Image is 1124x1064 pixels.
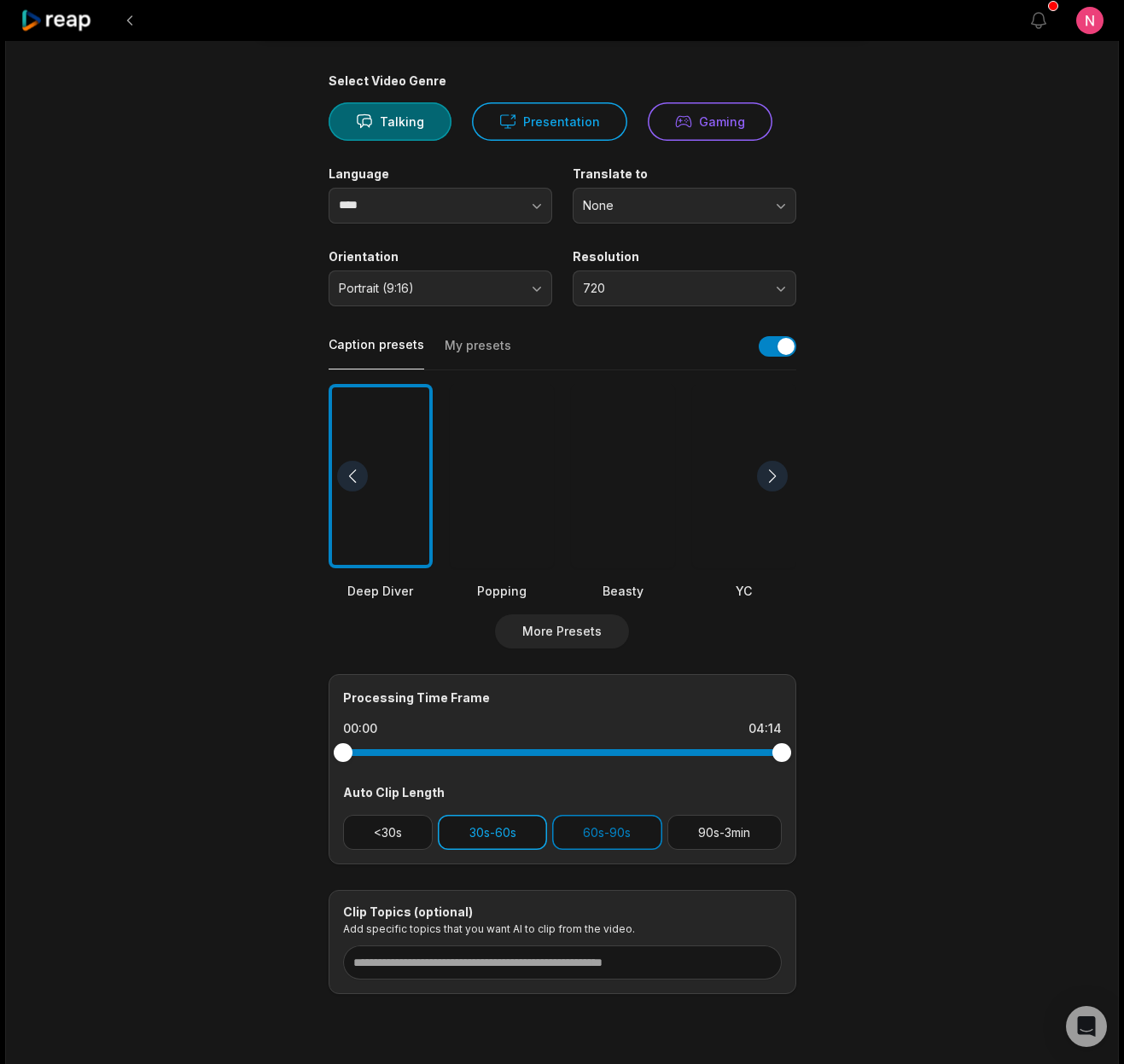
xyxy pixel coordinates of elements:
[583,198,762,213] span: None
[573,249,796,265] label: Resolution
[329,73,796,89] div: Select Video Genre
[329,582,433,600] div: Deep Diver
[339,281,518,296] span: Portrait (9:16)
[667,815,782,850] button: 90s-3min
[343,783,782,801] div: Auto Clip Length
[748,720,782,737] div: 04:14
[1066,1006,1107,1047] div: Open Intercom Messenger
[450,582,554,600] div: Popping
[438,815,547,850] button: 30s-60s
[343,815,434,850] button: <30s
[329,270,552,306] button: Portrait (9:16)
[329,336,424,369] button: Caption presets
[552,815,662,850] button: 60s-90s
[573,166,796,182] label: Translate to
[472,102,627,141] button: Presentation
[329,249,552,265] label: Orientation
[692,582,796,600] div: YC
[571,582,675,600] div: Beasty
[343,689,782,706] div: Processing Time Frame
[329,102,451,141] button: Talking
[343,720,377,737] div: 00:00
[573,188,796,224] button: None
[648,102,772,141] button: Gaming
[343,922,782,935] p: Add specific topics that you want AI to clip from the video.
[495,614,629,648] button: More Presets
[329,166,552,182] label: Language
[445,337,511,369] button: My presets
[343,904,782,920] div: Clip Topics (optional)
[583,281,762,296] span: 720
[573,270,796,306] button: 720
